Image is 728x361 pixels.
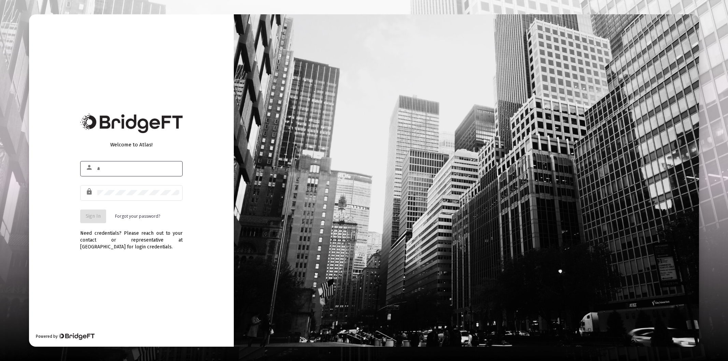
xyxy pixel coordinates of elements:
[80,114,183,133] img: Bridge Financial Technology Logo
[86,163,94,172] mat-icon: person
[58,333,94,340] img: Bridge Financial Technology Logo
[115,213,160,220] a: Forgot your password?
[80,223,183,250] div: Need credentials? Please reach out to your contact or representative at [GEOGRAPHIC_DATA] for log...
[80,210,106,223] button: Sign In
[86,188,94,196] mat-icon: lock
[97,166,179,171] input: Email or Username
[36,333,94,340] div: Powered by
[86,213,101,219] span: Sign In
[80,141,183,148] div: Welcome to Atlas!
